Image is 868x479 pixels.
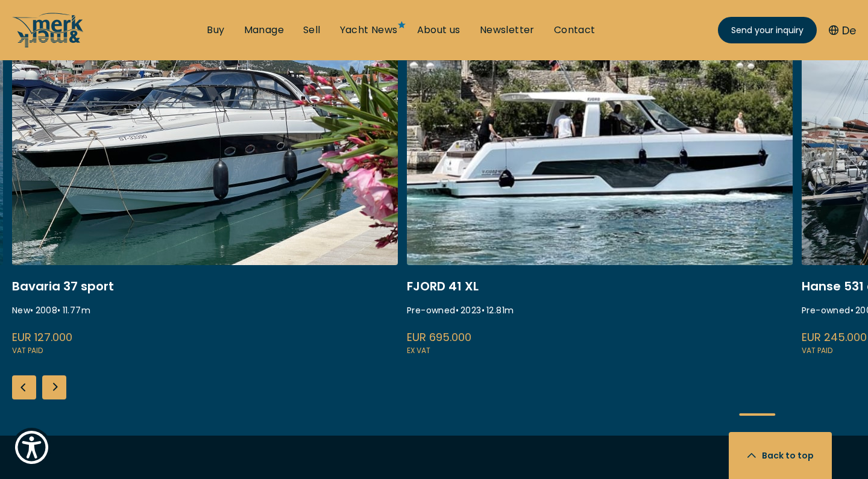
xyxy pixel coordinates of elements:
div: Previous slide [12,375,36,399]
a: Yacht News [340,23,398,37]
span: Send your inquiry [731,24,804,37]
a: Newsletter [480,23,535,37]
button: Back to top [729,432,832,479]
a: Manage [244,23,284,37]
a: Contact [554,23,596,37]
a: Buy [207,23,224,37]
a: / [12,38,84,52]
a: About us [417,23,461,37]
a: Send your inquiry [718,17,817,43]
div: Next slide [42,375,66,399]
button: De [829,22,856,39]
a: Sell [303,23,321,37]
button: Show Accessibility Preferences [12,428,51,467]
